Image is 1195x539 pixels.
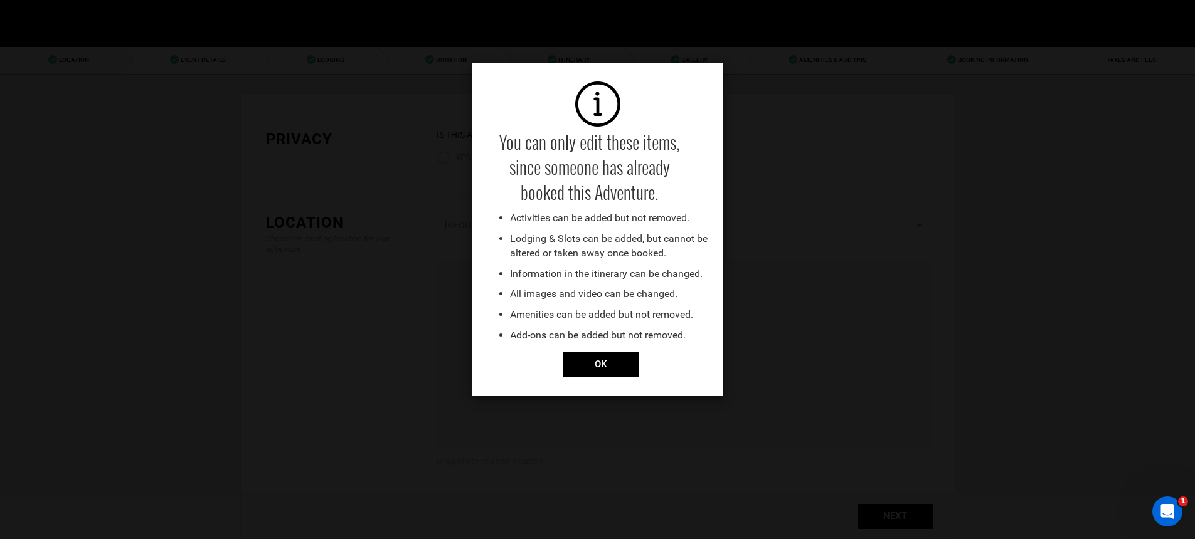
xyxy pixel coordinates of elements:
[510,305,711,325] li: Amenities can be added but not removed.
[485,127,695,208] h4: You can only edit these items, since someone has already booked this Adventure.
[510,284,711,305] li: All images and video can be changed.
[1152,496,1182,526] iframe: Intercom live chat
[510,264,711,285] li: Information in the itinerary can be changed.
[510,208,711,229] li: Activities can be added but not removed.
[510,229,711,264] li: Lodging & Slots can be added, but cannot be altered or taken away once booked.
[563,352,639,377] input: OK
[1178,496,1188,506] span: 1
[557,358,639,370] a: Close
[510,325,711,346] li: Add-ons can be added but not removed.
[575,81,620,127] img: images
